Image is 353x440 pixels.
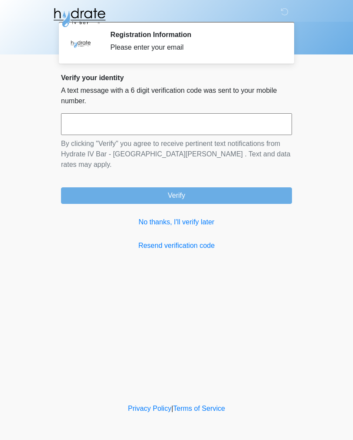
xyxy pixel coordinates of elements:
[171,405,173,412] a: |
[61,187,292,204] button: Verify
[61,139,292,170] p: By clicking "Verify" you agree to receive pertinent text notifications from Hydrate IV Bar - [GEO...
[61,240,292,251] a: Resend verification code
[52,7,106,28] img: Hydrate IV Bar - Fort Collins Logo
[68,30,94,57] img: Agent Avatar
[61,217,292,227] a: No thanks, I'll verify later
[110,42,279,53] div: Please enter your email
[173,405,225,412] a: Terms of Service
[61,74,292,82] h2: Verify your identity
[128,405,172,412] a: Privacy Policy
[61,85,292,106] p: A text message with a 6 digit verification code was sent to your mobile number.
